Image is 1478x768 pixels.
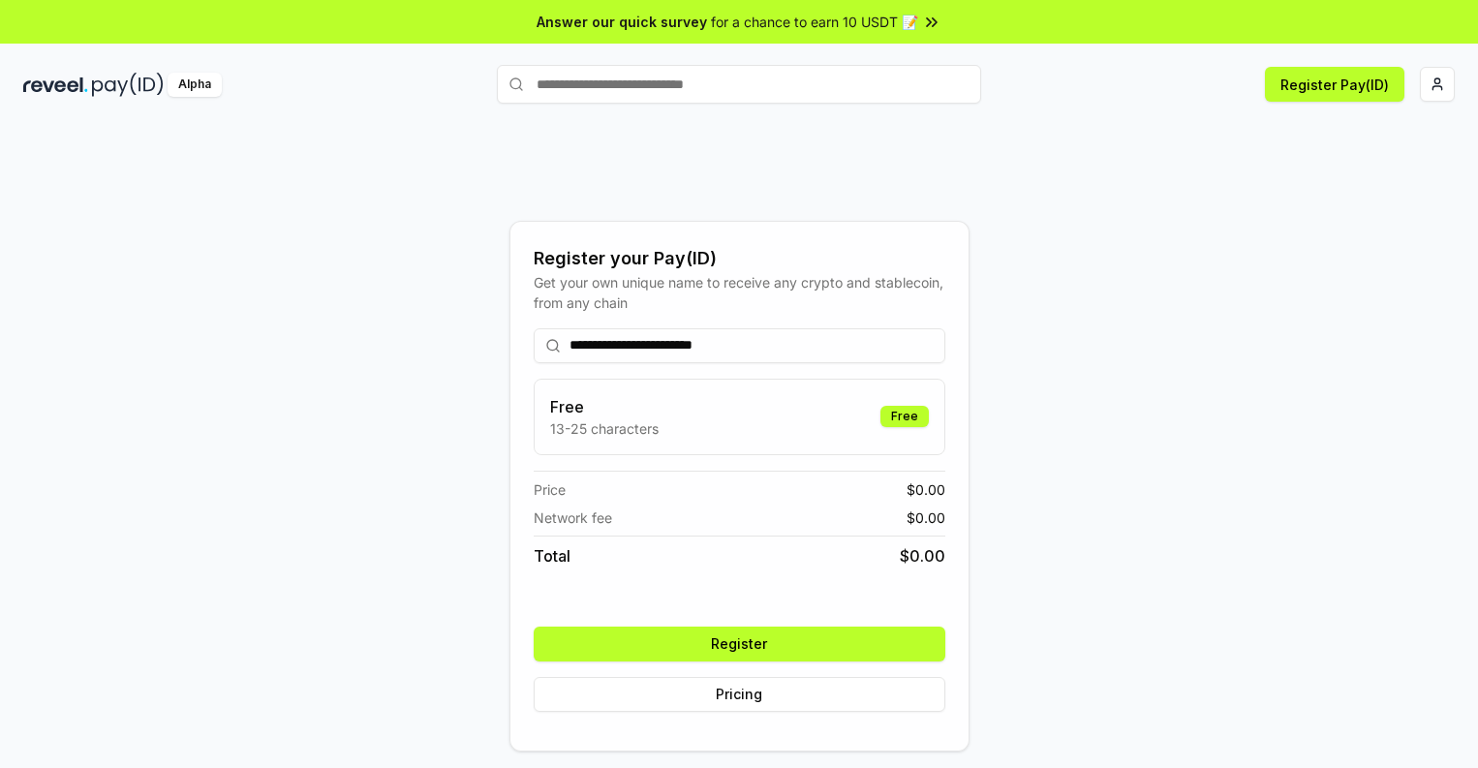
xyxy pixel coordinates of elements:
[534,507,612,528] span: Network fee
[550,418,659,439] p: 13-25 characters
[23,73,88,97] img: reveel_dark
[534,544,570,568] span: Total
[534,245,945,272] div: Register your Pay(ID)
[92,73,164,97] img: pay_id
[880,406,929,427] div: Free
[534,677,945,712] button: Pricing
[907,479,945,500] span: $ 0.00
[534,627,945,661] button: Register
[1265,67,1404,102] button: Register Pay(ID)
[711,12,918,32] span: for a chance to earn 10 USDT 📝
[534,272,945,313] div: Get your own unique name to receive any crypto and stablecoin, from any chain
[537,12,707,32] span: Answer our quick survey
[900,544,945,568] span: $ 0.00
[550,395,659,418] h3: Free
[168,73,222,97] div: Alpha
[534,479,566,500] span: Price
[907,507,945,528] span: $ 0.00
